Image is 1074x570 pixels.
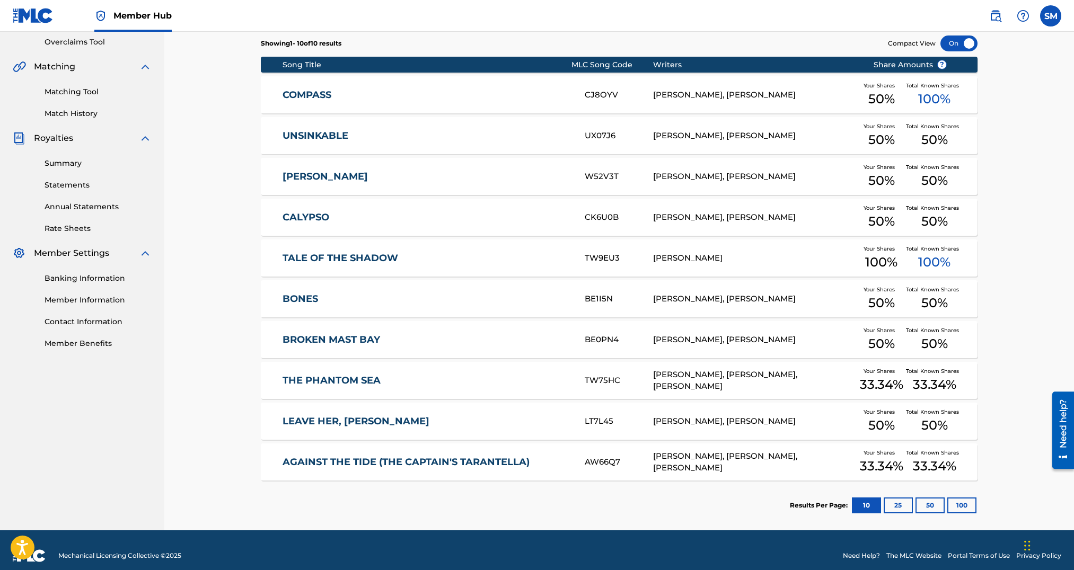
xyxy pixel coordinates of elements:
a: The MLC Website [886,551,941,560]
img: help [1017,10,1029,22]
span: Your Shares [864,163,899,171]
span: 50 % [921,293,948,313]
a: Rate Sheets [45,223,152,234]
span: Total Known Shares [906,163,963,171]
a: Public Search [985,5,1006,26]
span: 50 % [868,334,895,353]
div: MLC Song Code [571,59,653,70]
div: [PERSON_NAME], [PERSON_NAME], [PERSON_NAME] [653,450,857,474]
span: 33.34 % [860,375,903,394]
img: Top Rightsholder [94,10,107,22]
div: Help [1013,5,1034,26]
span: Royalties [34,132,73,145]
span: Your Shares [864,122,899,130]
div: [PERSON_NAME], [PERSON_NAME], [PERSON_NAME] [653,369,857,393]
button: 25 [884,497,913,513]
div: [PERSON_NAME], [PERSON_NAME] [653,293,857,305]
span: Share Amounts [874,59,947,70]
span: 50 % [868,293,895,313]
span: 33.34 % [860,457,903,476]
span: Member Settings [34,247,109,260]
div: W52V3T [585,171,653,183]
button: 10 [852,497,881,513]
iframe: Resource Center [1044,387,1074,473]
div: UX07J6 [585,130,653,142]
a: [PERSON_NAME] [283,171,571,183]
img: expand [139,132,152,145]
a: UNSINKABLE [283,130,571,142]
p: Showing 1 - 10 of 10 results [261,39,341,48]
span: 33.34 % [913,457,956,476]
a: Banking Information [45,273,152,284]
a: BONES [283,293,571,305]
div: Chat Widget [1021,519,1074,570]
div: CK6U0B [585,211,653,224]
span: Total Known Shares [906,449,963,457]
span: 33.34 % [913,375,956,394]
span: Your Shares [864,367,899,375]
a: Match History [45,108,152,119]
span: Total Known Shares [906,286,963,293]
span: Your Shares [864,204,899,212]
span: 50 % [868,171,895,190]
button: 50 [915,497,945,513]
div: BE0PN4 [585,334,653,346]
img: search [989,10,1002,22]
a: TALE OF THE SHADOW [283,252,571,264]
a: CALYPSO [283,211,571,224]
div: Song Title [283,59,571,70]
span: Your Shares [864,286,899,293]
a: Matching Tool [45,86,152,97]
span: Total Known Shares [906,245,963,253]
a: Member Information [45,295,152,306]
span: 100 % [918,253,950,272]
div: TW9EU3 [585,252,653,264]
div: [PERSON_NAME], [PERSON_NAME] [653,334,857,346]
div: AW66Q7 [585,456,653,468]
div: User Menu [1040,5,1061,26]
a: Overclaims Tool [45,37,152,48]
span: 50 % [921,130,948,149]
div: CJ8OYV [585,89,653,101]
span: Total Known Shares [906,122,963,130]
a: AGAINST THE TIDE (THE CAPTAIN'S TARANTELLA) [283,456,571,468]
div: [PERSON_NAME] [653,252,857,264]
img: Matching [13,60,26,73]
div: [PERSON_NAME], [PERSON_NAME] [653,415,857,427]
div: TW75HC [585,375,653,387]
button: 100 [947,497,976,513]
span: 50 % [868,416,895,435]
span: Total Known Shares [906,204,963,212]
div: BE1I5N [585,293,653,305]
p: Results Per Page: [790,501,850,510]
img: Member Settings [13,247,25,260]
span: 50 % [921,334,948,353]
span: Your Shares [864,82,899,90]
span: 50 % [921,171,948,190]
a: Contact Information [45,316,152,327]
div: [PERSON_NAME], [PERSON_NAME] [653,130,857,142]
span: 100 % [865,253,897,272]
span: 50 % [921,212,948,231]
a: LEAVE HER, [PERSON_NAME] [283,415,571,427]
img: Royalties [13,132,25,145]
a: COMPASS [283,89,571,101]
span: 50 % [921,416,948,435]
span: Matching [34,60,75,73]
a: Need Help? [843,551,880,560]
a: BROKEN MAST BAY [283,334,571,346]
a: Summary [45,158,152,169]
span: 50 % [868,90,895,109]
a: Statements [45,180,152,191]
a: Annual Statements [45,201,152,212]
span: Total Known Shares [906,82,963,90]
span: Mechanical Licensing Collective © 2025 [58,551,181,560]
div: LT7L45 [585,415,653,427]
span: Compact View [888,39,936,48]
span: Total Known Shares [906,367,963,375]
a: THE PHANTOM SEA [283,375,571,387]
img: MLC Logo [13,8,54,23]
span: Your Shares [864,449,899,457]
